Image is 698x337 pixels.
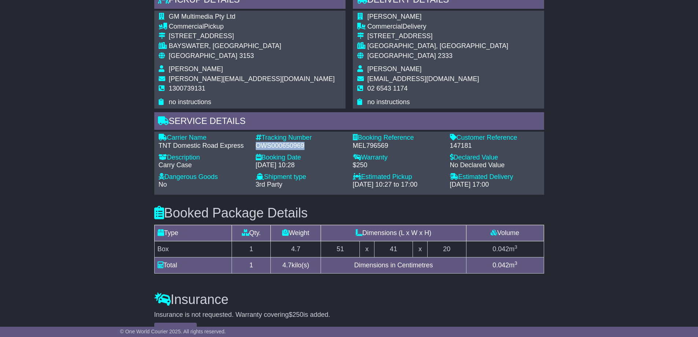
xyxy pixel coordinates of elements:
[450,142,540,150] div: 147181
[450,181,540,189] div: [DATE] 17:00
[271,257,321,273] td: kilo(s)
[492,261,509,269] span: 0.042
[154,112,544,132] div: Service Details
[368,52,436,59] span: [GEOGRAPHIC_DATA]
[169,98,211,106] span: no instructions
[154,323,197,336] button: Add Insurance
[271,241,321,257] td: 4.7
[232,241,271,257] td: 1
[271,225,321,241] td: Weight
[159,173,248,181] div: Dangerous Goods
[239,52,254,59] span: 3153
[159,142,248,150] div: TNT Domestic Road Express
[514,260,517,266] sup: 3
[368,75,479,83] span: [EMAIL_ADDRESS][DOMAIN_NAME]
[368,98,410,106] span: no instructions
[450,161,540,169] div: No Declared Value
[321,257,466,273] td: Dimensions in Centimetres
[413,241,427,257] td: x
[169,75,335,83] span: [PERSON_NAME][EMAIL_ADDRESS][DOMAIN_NAME]
[159,161,248,169] div: Carry Case
[169,85,206,92] span: 1300739131
[368,23,403,30] span: Commercial
[154,225,232,241] td: Type
[154,292,544,307] h3: Insurance
[169,23,204,30] span: Commercial
[154,206,544,220] h3: Booked Package Details
[514,244,517,250] sup: 3
[169,42,335,50] div: BAYSWATER, [GEOGRAPHIC_DATA]
[368,23,509,31] div: Delivery
[368,32,509,40] div: [STREET_ADDRESS]
[450,134,540,142] div: Customer Reference
[256,154,346,162] div: Booking Date
[438,52,453,59] span: 2333
[232,225,271,241] td: Qty.
[256,134,346,142] div: Tracking Number
[154,257,232,273] td: Total
[368,13,422,20] span: [PERSON_NAME]
[353,181,443,189] div: [DATE] 10:27 to 17:00
[169,13,236,20] span: GM Multimedia Pty Ltd
[159,154,248,162] div: Description
[450,173,540,181] div: Estimated Delivery
[466,241,544,257] td: m
[321,225,466,241] td: Dimensions (L x W x H)
[368,65,422,73] span: [PERSON_NAME]
[169,52,237,59] span: [GEOGRAPHIC_DATA]
[154,311,544,319] div: Insurance is not requested. Warranty covering is added.
[256,181,282,188] span: 3rd Party
[159,134,248,142] div: Carrier Name
[492,245,509,253] span: 0.042
[450,154,540,162] div: Declared Value
[368,85,408,92] span: 02 6543 1174
[154,241,232,257] td: Box
[353,154,443,162] div: Warranty
[256,142,346,150] div: OWS000650969
[256,173,346,181] div: Shipment type
[353,161,443,169] div: $250
[282,261,292,269] span: 4.7
[360,241,374,257] td: x
[169,23,335,31] div: Pickup
[466,257,544,273] td: m
[232,257,271,273] td: 1
[374,241,413,257] td: 41
[427,241,466,257] td: 20
[169,65,223,73] span: [PERSON_NAME]
[353,173,443,181] div: Estimated Pickup
[466,225,544,241] td: Volume
[169,32,335,40] div: [STREET_ADDRESS]
[321,241,360,257] td: 51
[353,142,443,150] div: MEL796569
[368,42,509,50] div: [GEOGRAPHIC_DATA], [GEOGRAPHIC_DATA]
[159,181,167,188] span: No
[120,329,226,334] span: © One World Courier 2025. All rights reserved.
[353,134,443,142] div: Booking Reference
[256,161,346,169] div: [DATE] 10:28
[289,311,303,318] span: $250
